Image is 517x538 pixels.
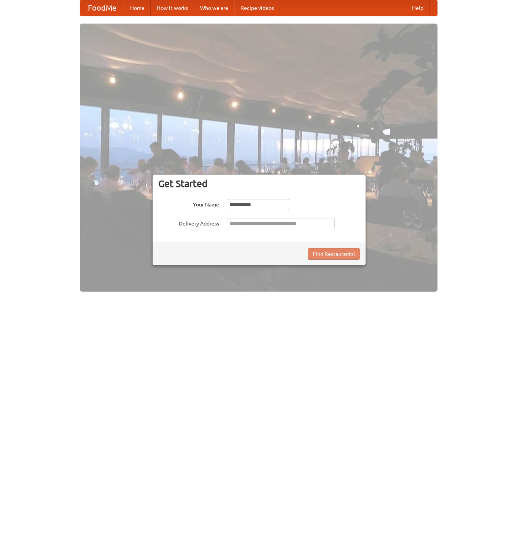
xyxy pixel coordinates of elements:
[158,199,219,208] label: Your Name
[308,248,360,260] button: Find Restaurants!
[124,0,151,16] a: Home
[151,0,194,16] a: How it works
[80,0,124,16] a: FoodMe
[158,218,219,227] label: Delivery Address
[234,0,280,16] a: Recipe videos
[194,0,234,16] a: Who we are
[158,178,360,189] h3: Get Started
[406,0,430,16] a: Help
